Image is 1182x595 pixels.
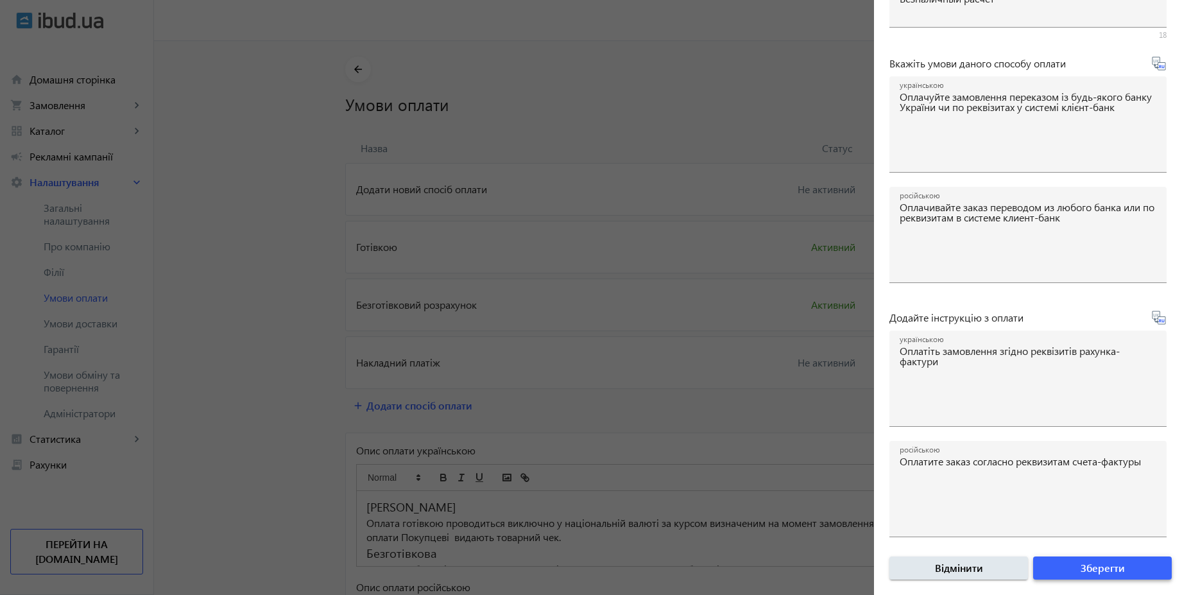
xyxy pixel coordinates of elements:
span: Додайте інструкцію з оплати [889,311,1024,325]
svg-icon: Перекласти на рос. [1151,56,1167,71]
button: Відмінити [889,556,1028,580]
span: Вкажіть умови даного способу оплати [889,56,1066,71]
mat-label: українською [900,334,943,345]
svg-icon: Перекласти на рос. [1151,310,1167,325]
button: Зберегти [1033,556,1172,580]
mat-label: російською [900,191,939,201]
span: Зберегти [1081,561,1125,575]
mat-label: російською [900,445,939,455]
mat-label: українською [900,80,943,91]
span: Відмінити [935,561,983,575]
